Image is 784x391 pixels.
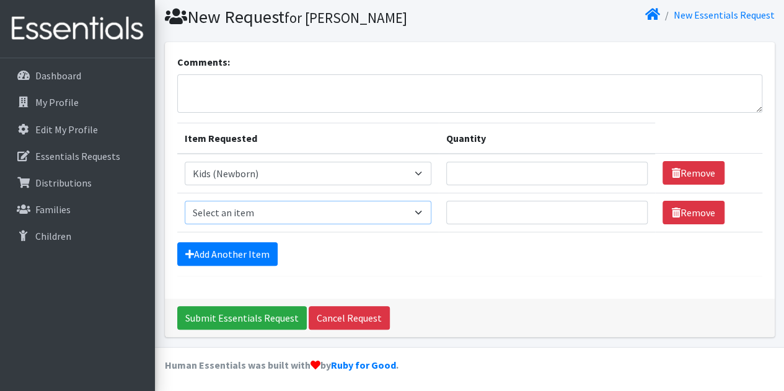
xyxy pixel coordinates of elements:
[177,242,278,266] a: Add Another Item
[5,117,150,142] a: Edit My Profile
[284,9,407,27] small: for [PERSON_NAME]
[331,359,396,371] a: Ruby for Good
[35,150,120,162] p: Essentials Requests
[165,359,399,371] strong: Human Essentials was built with by .
[177,123,439,154] th: Item Requested
[177,55,230,69] label: Comments:
[5,224,150,248] a: Children
[177,306,307,330] input: Submit Essentials Request
[674,9,775,21] a: New Essentials Request
[5,63,150,88] a: Dashboard
[663,201,725,224] a: Remove
[35,69,81,82] p: Dashboard
[35,123,98,136] p: Edit My Profile
[5,197,150,222] a: Families
[309,306,390,330] a: Cancel Request
[35,203,71,216] p: Families
[5,90,150,115] a: My Profile
[35,177,92,189] p: Distributions
[5,170,150,195] a: Distributions
[439,123,655,154] th: Quantity
[663,161,725,185] a: Remove
[165,6,465,28] h1: New Request
[5,144,150,169] a: Essentials Requests
[35,96,79,108] p: My Profile
[5,8,150,50] img: HumanEssentials
[35,230,71,242] p: Children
